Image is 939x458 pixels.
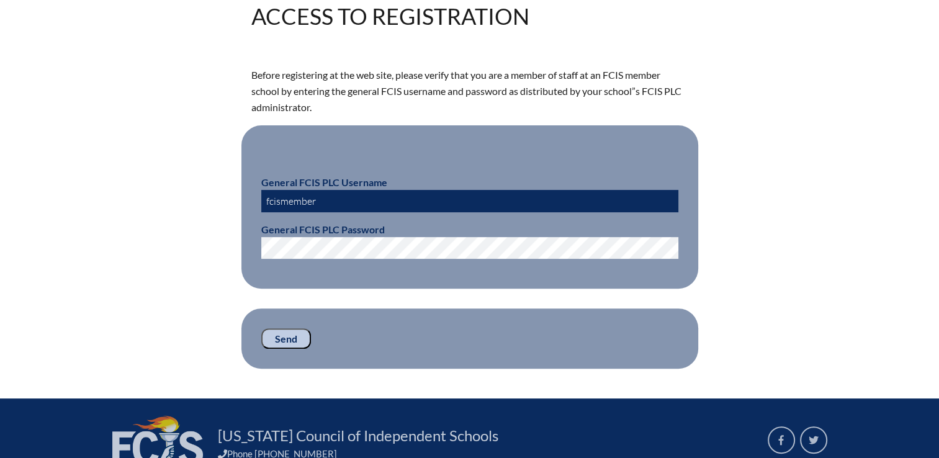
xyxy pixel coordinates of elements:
p: Before registering at the web site, please verify that you are a member of staff at an FCIS membe... [251,67,688,115]
b: General FCIS PLC Username [261,176,387,188]
a: [US_STATE] Council of Independent Schools [213,426,503,446]
b: General FCIS PLC Password [261,223,385,235]
input: Send [261,328,311,349]
h1: Access to Registration [251,5,529,27]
